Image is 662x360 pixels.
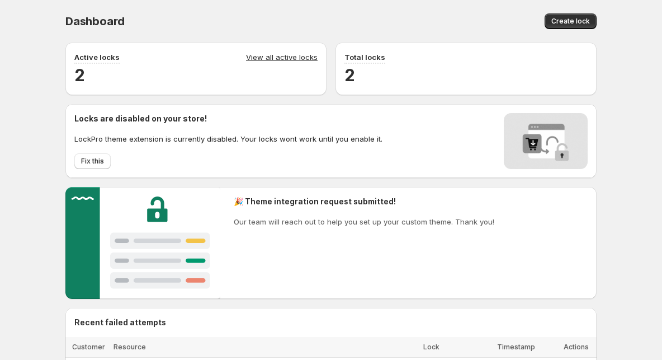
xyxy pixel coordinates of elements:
[344,64,588,86] h2: 2
[564,343,589,351] span: Actions
[74,113,382,124] h2: Locks are disabled on your store!
[551,17,590,26] span: Create lock
[234,196,494,207] h2: 🎉 Theme integration request submitted!
[65,187,220,299] img: Customer support
[423,343,439,351] span: Lock
[74,64,318,86] h2: 2
[114,343,146,351] span: Resource
[65,15,125,28] span: Dashboard
[545,13,597,29] button: Create lock
[74,133,382,144] p: LockPro theme extension is currently disabled. Your locks wont work until you enable it.
[504,113,588,169] img: Locks disabled
[81,157,104,166] span: Fix this
[246,52,318,64] a: View all active locks
[234,216,494,227] p: Our team will reach out to help you set up your custom theme. Thank you!
[344,52,385,63] p: Total locks
[72,343,105,351] span: Customer
[74,153,111,169] button: Fix this
[74,52,120,63] p: Active locks
[497,343,535,351] span: Timestamp
[74,317,166,328] h2: Recent failed attempts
